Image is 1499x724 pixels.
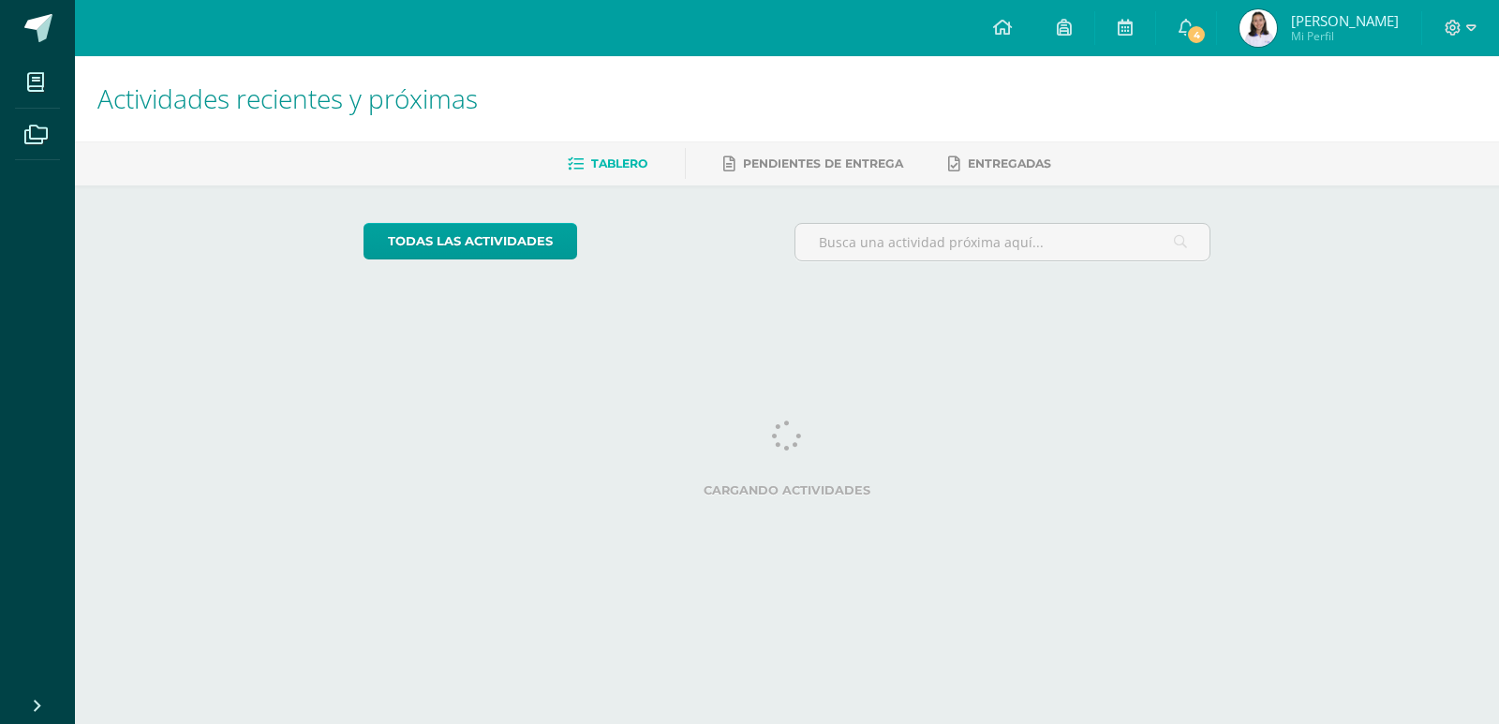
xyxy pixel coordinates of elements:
span: Entregadas [968,156,1051,170]
span: Actividades recientes y próximas [97,81,478,116]
a: todas las Actividades [364,223,577,259]
img: b6fd20fa1eb48fce69be7f70f84718ff.png [1239,9,1277,47]
span: [PERSON_NAME] [1291,11,1399,30]
span: 4 [1186,24,1207,45]
input: Busca una actividad próxima aquí... [795,224,1210,260]
label: Cargando actividades [364,483,1211,497]
span: Pendientes de entrega [743,156,903,170]
a: Pendientes de entrega [723,149,903,179]
a: Tablero [568,149,647,179]
span: Tablero [591,156,647,170]
a: Entregadas [948,149,1051,179]
span: Mi Perfil [1291,28,1399,44]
